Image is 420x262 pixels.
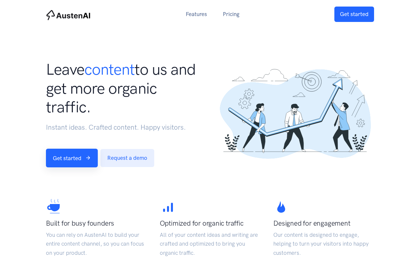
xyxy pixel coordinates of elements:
h1: Leave to us and get more organic traffic. [46,60,203,117]
a: Get started [46,149,98,167]
a: Features [178,7,215,21]
a: Pricing [215,7,247,21]
a: Request a demo [100,149,154,167]
p: All of your content ideas and writing are crafted and optimized to bring you organic traffic. [160,231,261,257]
p: You can rely on AustenAI to build your entire content channel, so you can focus on your product. [46,231,147,257]
h3: Optimized for organic traffic [160,218,261,228]
p: Instant ideas. Crafted content. Happy visitors. [46,122,203,133]
h3: Designed for engagement [273,218,374,228]
img: AustenAI Home [46,10,91,20]
p: Our content is designed to engage, helping to turn your visitors into happy customers. [273,231,374,257]
span: content [84,60,135,79]
img: ... [217,61,374,166]
a: Get started [334,7,374,22]
h3: Built for busy founders [46,218,147,228]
